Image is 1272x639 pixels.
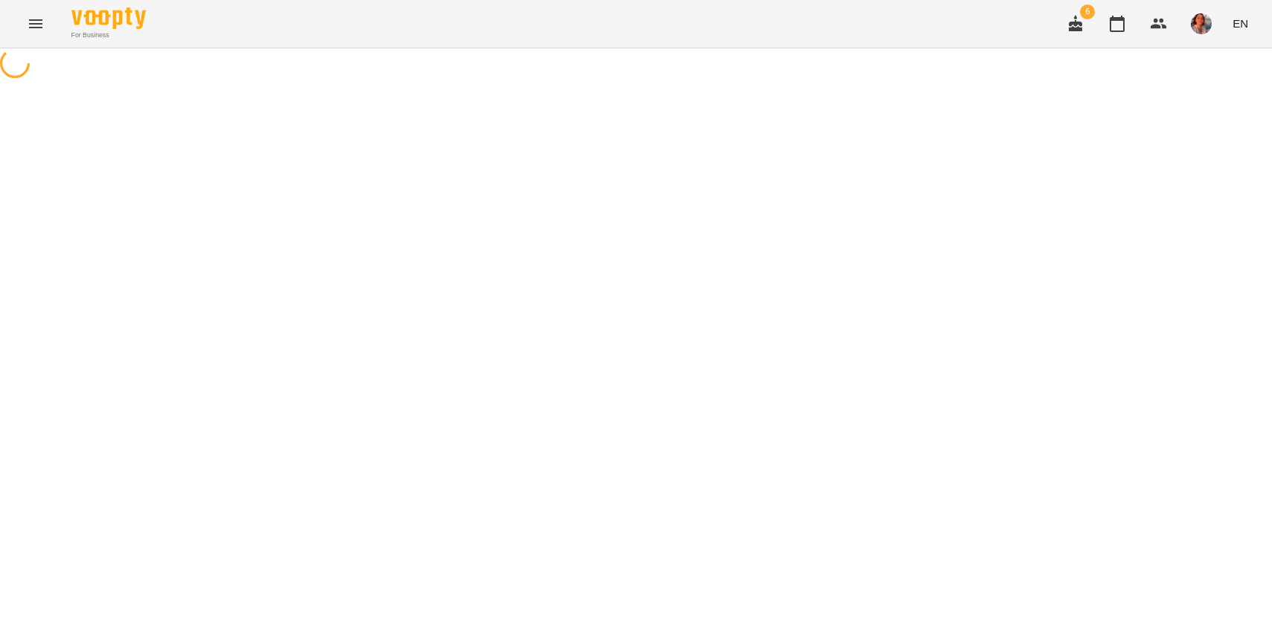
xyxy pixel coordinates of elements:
[1227,10,1254,37] button: EN
[1191,13,1212,34] img: 1ca8188f67ff8bc7625fcfef7f64a17b.jpeg
[71,7,146,29] img: Voopty Logo
[71,30,146,40] span: For Business
[1080,4,1095,19] span: 6
[1233,16,1248,31] span: EN
[18,6,54,42] button: Menu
